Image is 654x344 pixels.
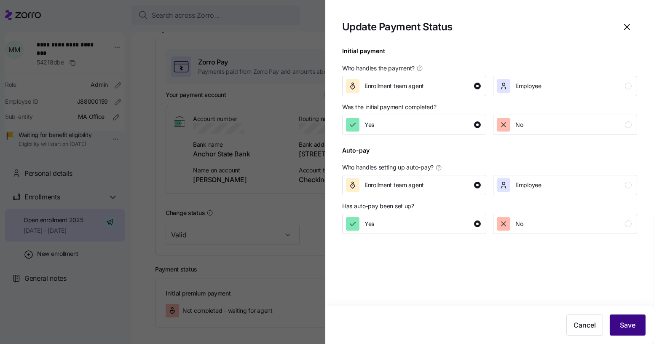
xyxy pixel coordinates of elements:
[365,181,424,189] span: Enrollment team agent
[342,202,414,210] span: Has auto-pay been set up?
[566,314,603,336] button: Cancel
[574,320,596,330] span: Cancel
[342,64,415,73] span: Who handles the payment?
[342,146,370,162] div: Auto-pay
[365,220,374,228] span: Yes
[365,82,424,90] span: Enrollment team agent
[342,46,385,62] div: Initial payment
[342,163,434,172] span: Who handles setting up auto-pay?
[365,121,374,129] span: Yes
[515,220,523,228] span: No
[515,121,523,129] span: No
[620,320,635,330] span: Save
[342,20,453,33] h1: Update Payment Status
[342,103,436,111] span: Was the initial payment completed?
[515,181,541,189] span: Employee
[515,82,541,90] span: Employee
[610,314,646,336] button: Save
